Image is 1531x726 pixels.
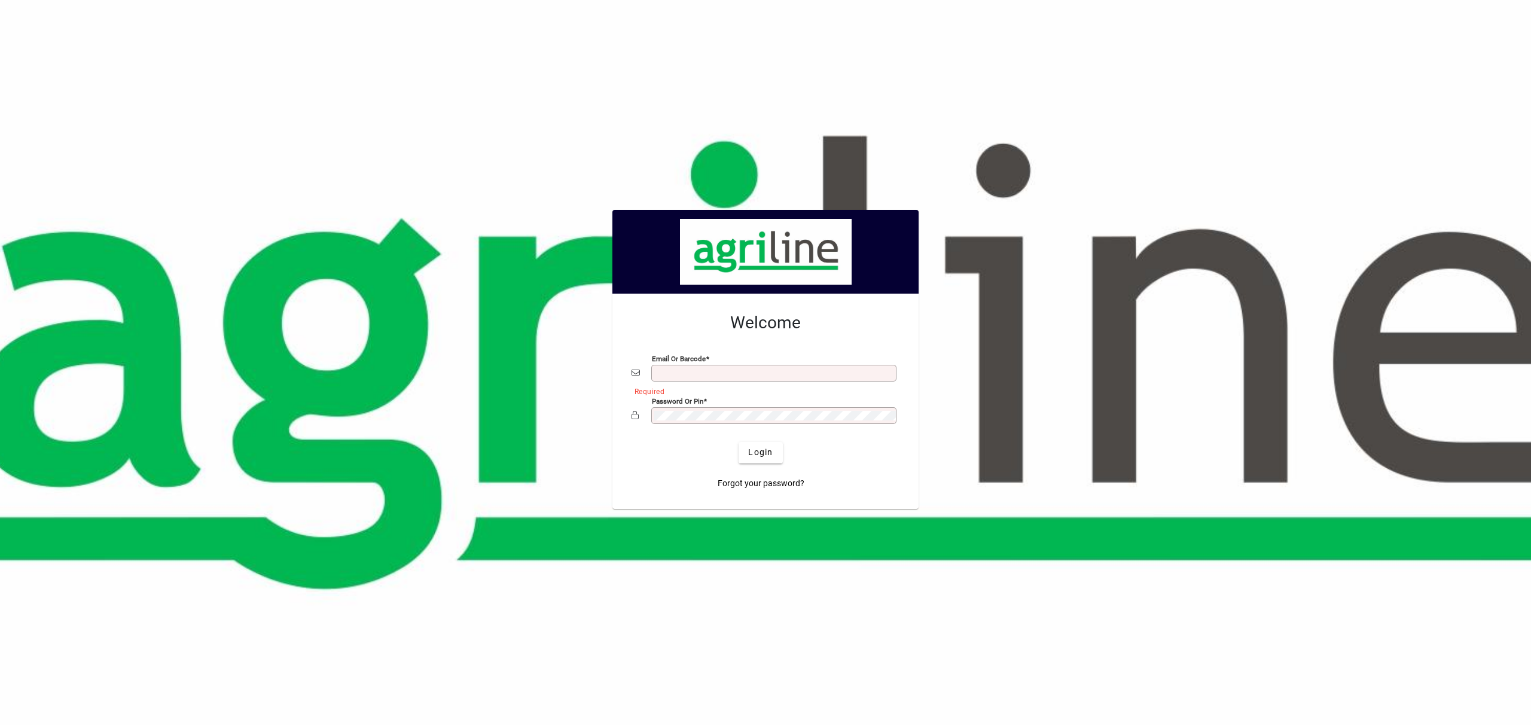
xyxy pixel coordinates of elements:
span: Login [748,446,773,459]
mat-error: Required [635,385,890,397]
span: Forgot your password? [718,477,804,490]
a: Forgot your password? [713,473,809,495]
mat-label: Password or Pin [652,396,703,405]
h2: Welcome [632,313,899,333]
mat-label: Email or Barcode [652,354,706,362]
button: Login [739,442,782,463]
